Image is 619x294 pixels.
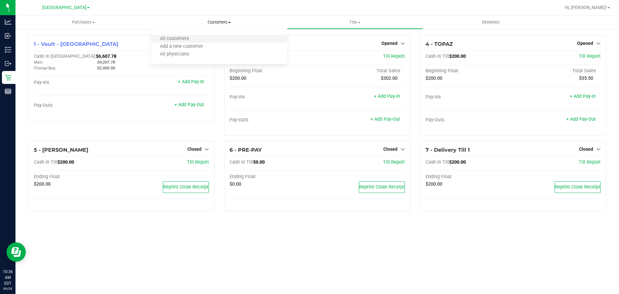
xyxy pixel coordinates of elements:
[570,94,596,99] a: + Add Pay-In
[381,76,398,81] span: $302.00
[6,242,26,262] iframe: Resource center
[151,36,198,42] span: All customers
[426,117,513,123] div: Pay-Outs
[253,159,265,165] span: $0.00
[230,174,317,180] div: Ending Float
[34,147,88,153] span: 5 - [PERSON_NAME]
[370,117,400,122] a: + Add Pay-Out
[473,19,508,25] span: Deliveries
[163,181,209,193] button: Reprint Close Receipt
[151,15,287,29] a: Customers All customers Add a new customer All physicians
[34,181,51,187] span: $200.00
[426,54,449,59] span: Cash In Till
[230,117,317,123] div: Pay-Outs
[16,19,151,25] span: Purchases
[34,54,96,59] span: Cash In [GEOGRAPHIC_DATA]:
[423,15,559,29] a: Deliveries
[579,54,601,59] a: Till Report
[426,76,442,81] span: $200.00
[174,102,204,107] a: + Add Pay-Out
[426,174,513,180] div: Ending Float
[426,94,513,100] div: Pay-Ins
[230,147,262,153] span: 6 - PRE-PAY
[34,80,122,86] div: Pay-Ins
[97,60,115,65] span: $4,207.78
[287,15,423,29] a: Tills
[34,41,118,47] span: 1 - Vault - [GEOGRAPHIC_DATA]
[34,66,56,70] span: Change Bag:
[374,94,400,99] a: + Add Pay-In
[34,159,57,165] span: Cash In Till
[34,60,44,65] span: Main:
[96,54,116,59] span: $6,607.78
[449,54,466,59] span: $200.00
[5,46,11,53] inline-svg: Inventory
[383,159,405,165] a: Till Report
[187,159,209,165] a: Till Report
[555,184,600,190] span: Reprint Close Receipt
[359,181,405,193] button: Reprint Close Receipt
[230,159,253,165] span: Cash In Till
[151,19,287,25] span: Customers
[230,76,246,81] span: $200.00
[381,41,398,46] span: Opened
[426,181,442,187] span: $200.00
[151,52,198,57] span: All physicians
[5,19,11,25] inline-svg: Analytics
[3,286,13,291] p: 09/29
[426,68,513,74] div: Beginning Float
[383,147,398,152] span: Closed
[230,181,241,187] span: $0.00
[34,103,122,108] div: Pay-Outs
[5,74,11,81] inline-svg: Retail
[359,184,405,190] span: Reprint Close Receipt
[555,181,601,193] button: Reprint Close Receipt
[163,184,209,190] span: Reprint Close Receipt
[287,19,422,25] span: Tills
[383,54,405,59] a: Till Report
[579,76,593,81] span: $35.50
[565,5,607,10] span: Hi, [PERSON_NAME]!
[42,5,86,10] span: [GEOGRAPHIC_DATA]
[579,147,593,152] span: Closed
[579,159,601,165] a: Till Report
[426,41,453,47] span: 4 - TOPAZ
[97,66,115,70] span: $2,400.00
[57,159,74,165] span: $200.00
[3,269,13,286] p: 10:36 AM EDT
[5,60,11,67] inline-svg: Outbound
[187,147,201,152] span: Closed
[426,147,470,153] span: 7 - Delivery Till 1
[426,159,449,165] span: Cash In Till
[34,174,122,180] div: Ending Float
[230,94,317,100] div: Pay-Ins
[15,15,151,29] a: Purchases
[317,68,405,74] div: Total Sales
[566,117,596,122] a: + Add Pay-Out
[178,79,204,85] a: + Add Pay-In
[5,88,11,95] inline-svg: Reports
[5,33,11,39] inline-svg: Inbound
[230,68,317,74] div: Beginning Float
[577,41,593,46] span: Opened
[449,159,466,165] span: $200.00
[151,44,212,49] span: Add a new customer
[513,68,601,74] div: Total Sales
